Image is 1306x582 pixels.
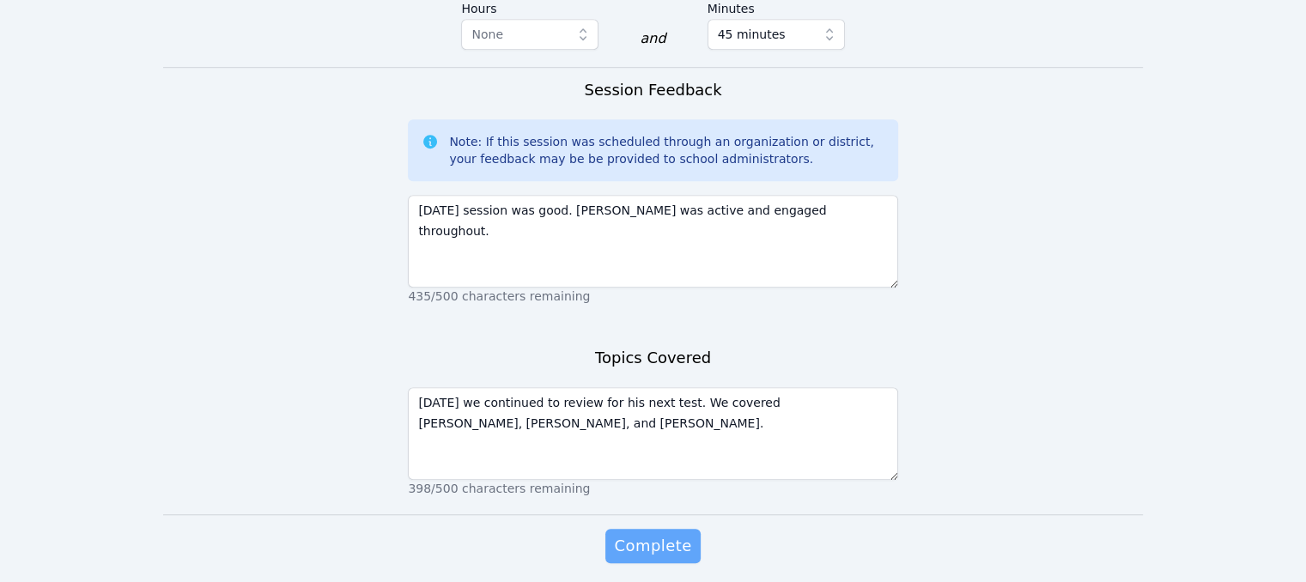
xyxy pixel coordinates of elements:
div: Note: If this session was scheduled through an organization or district, your feedback may be be ... [449,133,884,167]
textarea: [DATE] we continued to review for his next test. We covered [PERSON_NAME], [PERSON_NAME], and [PE... [408,387,897,480]
h3: Session Feedback [584,78,721,102]
div: and [640,28,665,49]
button: 45 minutes [708,19,845,50]
textarea: [DATE] session was good. [PERSON_NAME] was active and engaged throughout. [408,195,897,288]
p: 435/500 characters remaining [408,288,897,305]
button: Complete [605,529,700,563]
span: Complete [614,534,691,558]
p: 398/500 characters remaining [408,480,897,497]
button: None [461,19,598,50]
h3: Topics Covered [595,346,711,370]
span: None [471,27,503,41]
span: 45 minutes [718,24,786,45]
